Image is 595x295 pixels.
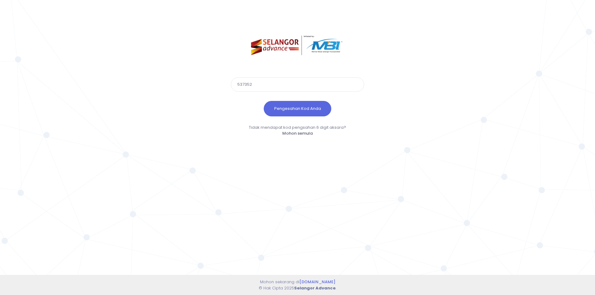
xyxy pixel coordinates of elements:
a: Mohon semula [282,130,313,136]
button: Pengesahan Kod Anda [264,101,331,116]
a: [DOMAIN_NAME] [299,279,335,285]
strong: Selangor Advance [294,285,336,291]
img: selangor-advance.png [251,36,344,55]
input: Kod pengesahan 6 digit aksara [231,77,364,92]
span: Tidak mendapat kod pengsahan 6 digit aksara? [249,124,346,130]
